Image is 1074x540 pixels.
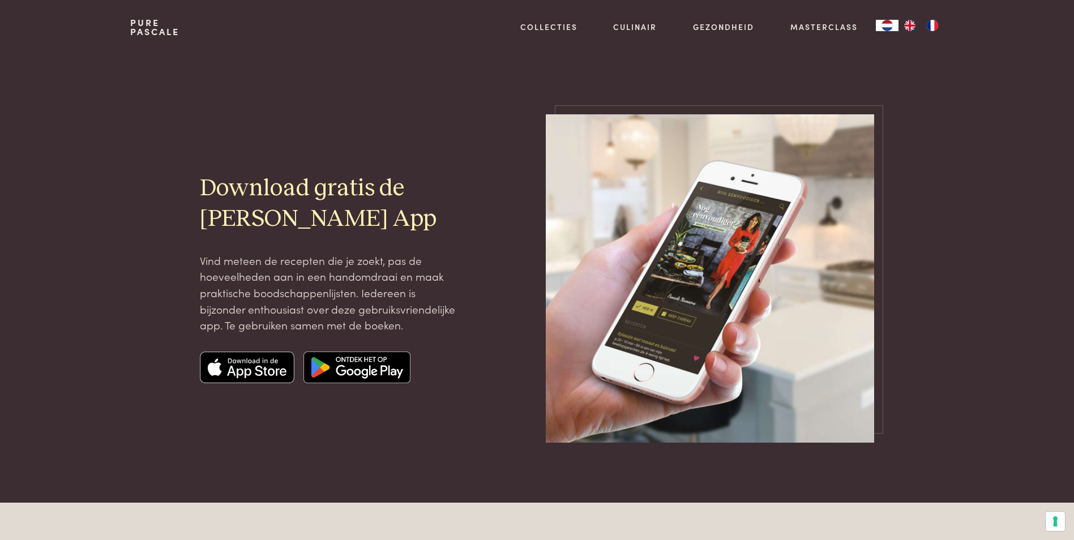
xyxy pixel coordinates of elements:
[546,114,874,443] img: pascale-naessens-app-mockup
[200,252,459,333] p: Vind meteen de recepten die je zoekt, pas de hoeveelheden aan in een handomdraai en maak praktisc...
[790,21,858,33] a: Masterclass
[898,20,921,31] a: EN
[200,352,295,383] img: Apple app store
[200,174,459,234] h2: Download gratis de [PERSON_NAME] App
[693,21,754,33] a: Gezondheid
[613,21,657,33] a: Culinair
[876,20,944,31] aside: Language selected: Nederlands
[876,20,898,31] div: Language
[303,352,410,383] img: Google app store
[898,20,944,31] ul: Language list
[520,21,577,33] a: Collecties
[130,18,179,36] a: PurePascale
[876,20,898,31] a: NL
[921,20,944,31] a: FR
[1046,512,1065,531] button: Uw voorkeuren voor toestemming voor trackingtechnologieën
